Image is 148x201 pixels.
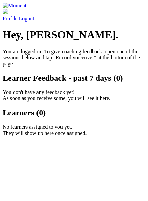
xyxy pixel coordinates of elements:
[3,3,26,9] img: Moment
[3,29,145,41] h1: Hey, [PERSON_NAME].
[3,49,145,67] p: You are logged in! To give coaching feedback, open one of the sessions below and tap "Record voic...
[3,9,145,21] a: Profile
[3,108,145,117] h2: Learners (0)
[3,9,8,14] img: default_avatar-b4e2223d03051bc43aaaccfb402a43260a3f17acc7fafc1603fdf008d6cba3c9.png
[3,74,145,83] h2: Learner Feedback - past 7 days (0)
[3,124,145,136] p: No learners assigned to you yet. They will show up here once assigned.
[3,89,145,102] p: You don't have any feedback yet! As soon as you receive some, you will see it here.
[19,16,34,21] a: Logout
